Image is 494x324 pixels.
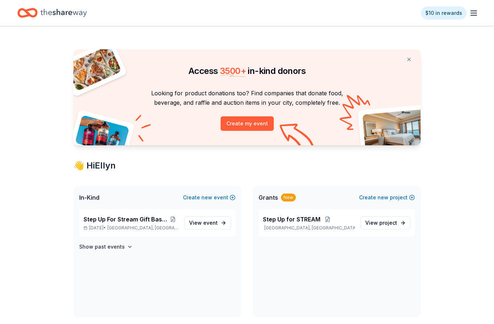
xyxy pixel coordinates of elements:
[183,193,235,202] button: Createnewevent
[379,220,397,226] span: project
[84,215,167,224] span: Step Up For Stream Gift Basket Raffle
[280,124,316,151] img: Curvy arrow
[263,215,320,224] span: Step Up for STREAM
[361,216,410,229] a: View project
[221,116,274,131] button: Create my event
[378,193,388,202] span: new
[263,225,355,231] p: [GEOGRAPHIC_DATA], [GEOGRAPHIC_DATA]
[65,45,122,91] img: Pizza
[82,88,412,108] p: Looking for product donations too? Find companies that donate food, beverage, and raffle and auct...
[281,194,296,202] div: New
[107,225,179,231] span: [GEOGRAPHIC_DATA], [GEOGRAPHIC_DATA]
[188,66,306,76] span: Access in-kind donors
[73,160,421,171] div: 👋 Hi Ellyn
[203,220,218,226] span: event
[201,193,212,202] span: new
[189,219,218,227] span: View
[79,193,99,202] span: In-Kind
[359,193,415,202] button: Createnewproject
[365,219,397,227] span: View
[84,225,179,231] p: [DATE] •
[17,4,87,21] a: Home
[79,242,125,251] h4: Show past events
[421,7,467,20] a: $10 in rewards
[79,242,133,251] button: Show past events
[259,193,278,202] span: Grants
[184,216,231,229] a: View event
[220,66,246,76] span: 3500 +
